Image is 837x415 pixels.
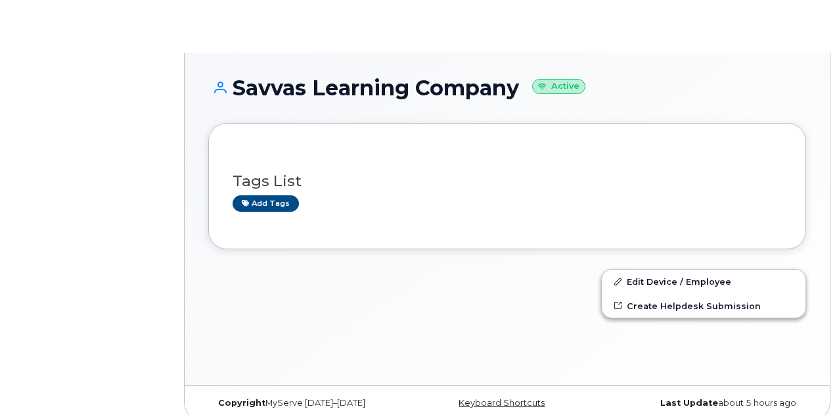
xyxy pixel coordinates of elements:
[233,195,299,212] a: Add tags
[459,398,545,408] a: Keyboard Shortcuts
[602,294,805,318] a: Create Helpdesk Submission
[208,76,806,99] h1: Savvas Learning Company
[660,398,718,408] strong: Last Update
[218,398,265,408] strong: Copyright
[607,398,806,408] div: about 5 hours ago
[532,79,585,94] small: Active
[602,270,805,293] a: Edit Device / Employee
[233,173,782,189] h3: Tags List
[208,398,407,408] div: MyServe [DATE]–[DATE]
